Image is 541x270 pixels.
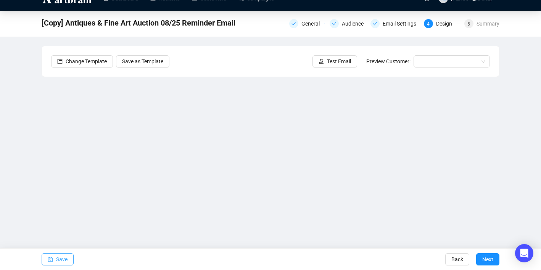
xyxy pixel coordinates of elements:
[42,253,74,265] button: Save
[301,19,324,28] div: General
[373,21,377,26] span: check
[424,19,460,28] div: 4Design
[477,19,499,28] div: Summary
[482,249,493,270] span: Next
[116,55,169,67] button: Save as Template
[122,57,163,66] span: Save as Template
[312,55,357,67] button: Test Email
[332,21,337,26] span: check
[515,244,533,262] div: Open Intercom Messenger
[51,55,113,67] button: Change Template
[327,57,351,66] span: Test Email
[342,19,368,28] div: Audience
[319,59,324,64] span: experiment
[464,19,499,28] div: 5Summary
[370,19,419,28] div: Email Settings
[476,253,499,265] button: Next
[66,57,107,66] span: Change Template
[291,21,296,26] span: check
[427,21,430,27] span: 4
[289,19,325,28] div: General
[42,17,235,29] span: [Copy] Antiques & Fine Art Auction 08/25 Reminder Email
[445,253,469,265] button: Back
[57,59,63,64] span: layout
[48,257,53,262] span: save
[451,249,463,270] span: Back
[467,21,470,27] span: 5
[436,19,457,28] div: Design
[330,19,365,28] div: Audience
[366,58,411,64] span: Preview Customer:
[56,249,68,270] span: Save
[383,19,421,28] div: Email Settings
